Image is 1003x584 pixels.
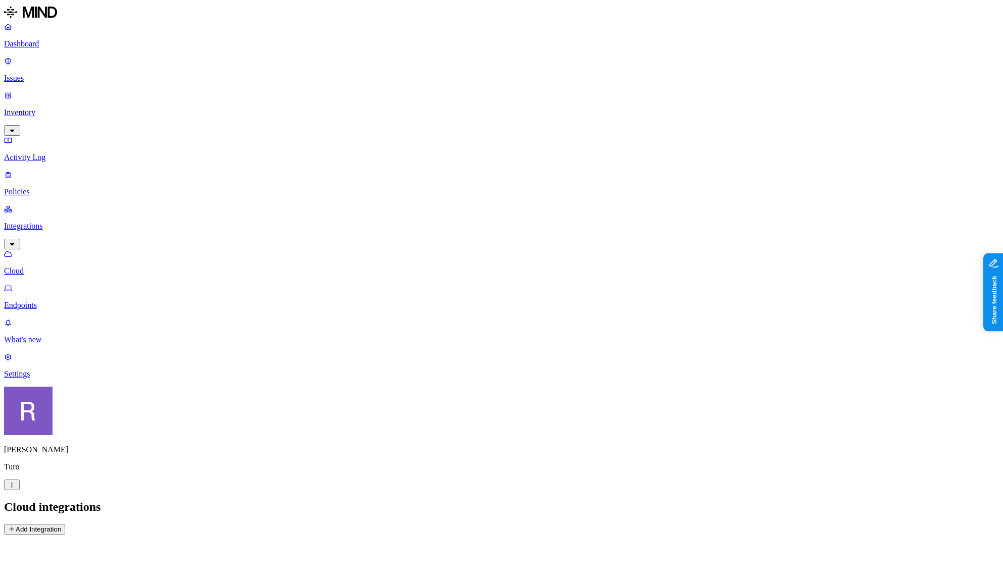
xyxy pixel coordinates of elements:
a: Policies [4,170,999,196]
button: Add Integration [4,524,65,535]
a: Inventory [4,91,999,134]
p: Turo [4,462,999,471]
p: Inventory [4,108,999,117]
p: Policies [4,187,999,196]
a: What's new [4,318,999,344]
a: Dashboard [4,22,999,48]
a: MIND [4,4,999,22]
a: Issues [4,57,999,83]
img: Rich Thompson [4,387,53,435]
p: Settings [4,369,999,379]
p: What's new [4,335,999,344]
a: Activity Log [4,136,999,162]
a: Cloud [4,249,999,276]
h2: Cloud integrations [4,500,999,514]
a: Integrations [4,204,999,248]
p: Dashboard [4,39,999,48]
p: Integrations [4,222,999,231]
p: Activity Log [4,153,999,162]
img: MIND [4,4,57,20]
p: Endpoints [4,301,999,310]
a: Endpoints [4,284,999,310]
p: Issues [4,74,999,83]
a: Settings [4,352,999,379]
p: Cloud [4,267,999,276]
